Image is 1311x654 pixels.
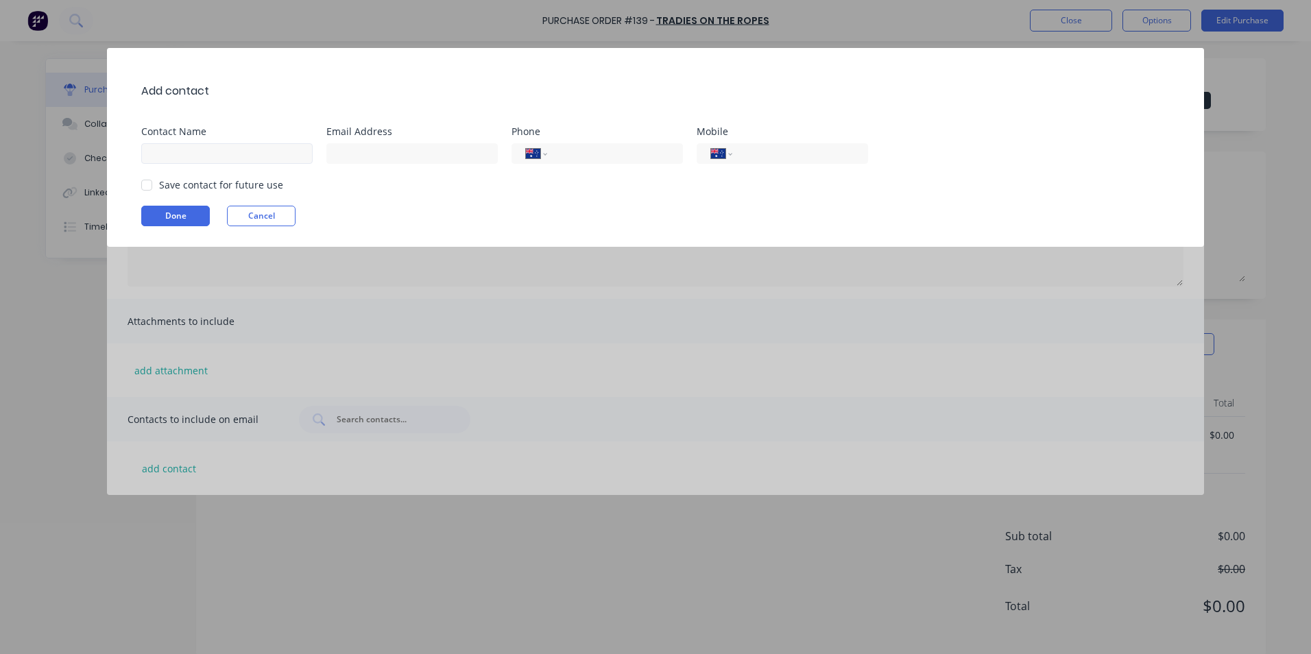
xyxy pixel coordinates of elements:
[141,83,209,99] div: Add contact
[512,127,697,136] div: Phone
[227,206,296,226] button: Cancel
[141,206,210,226] button: Done
[697,127,882,136] div: Mobile
[326,127,512,136] div: Email Address
[141,127,326,136] div: Contact Name
[159,178,283,192] div: Save contact for future use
